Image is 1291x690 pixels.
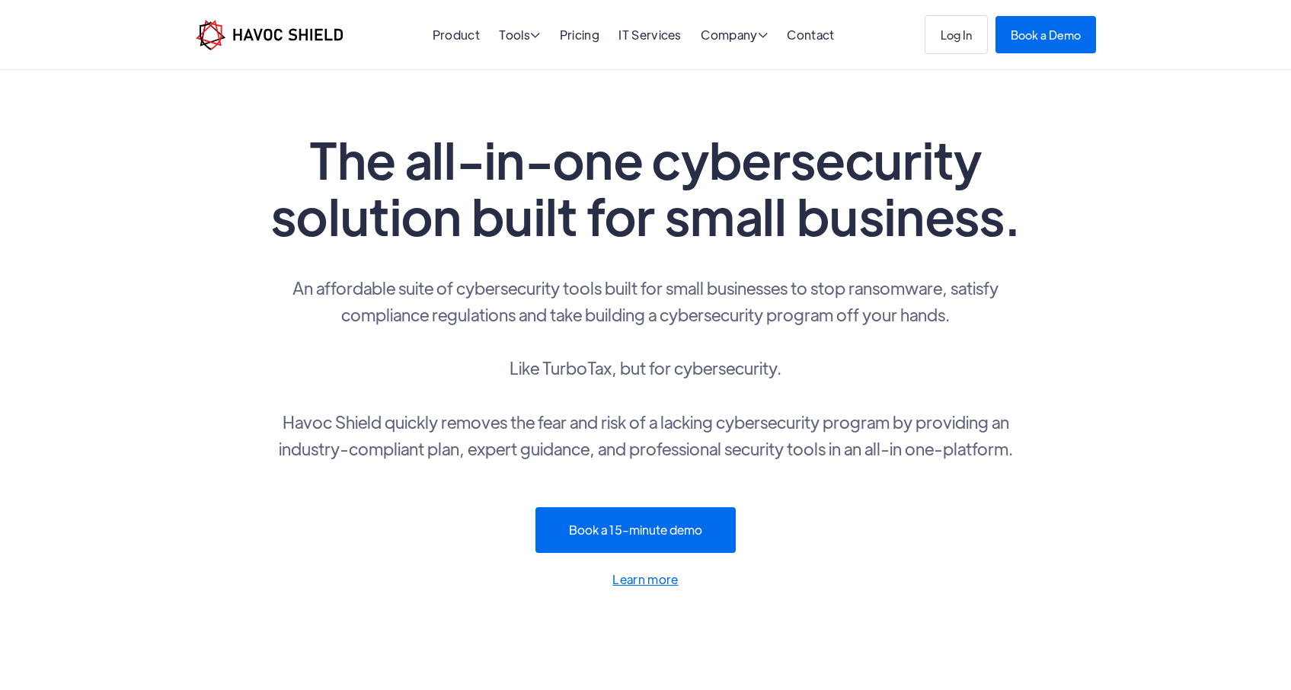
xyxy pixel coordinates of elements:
[1030,525,1291,690] iframe: Chat Widget
[433,27,480,43] a: Product
[787,27,834,43] a: Contact
[265,131,1027,244] h1: The all-in-one cybersecurity solution built for small business.
[925,15,988,54] a: Log In
[701,29,768,43] div: Company
[530,29,540,41] span: 
[758,29,768,41] span: 
[499,29,540,43] div: Tools
[995,16,1096,53] a: Book a Demo
[499,29,540,43] div: Tools
[265,274,1027,462] p: An affordable suite of cybersecurity tools built for small businesses to stop ransomware, satisfy...
[618,27,682,43] a: IT Services
[196,20,343,50] img: Havoc Shield logo
[196,20,343,50] a: home
[701,29,768,43] div: Company
[560,27,599,43] a: Pricing
[265,569,1027,590] a: Learn more
[535,507,736,553] a: Book a 15-minute demo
